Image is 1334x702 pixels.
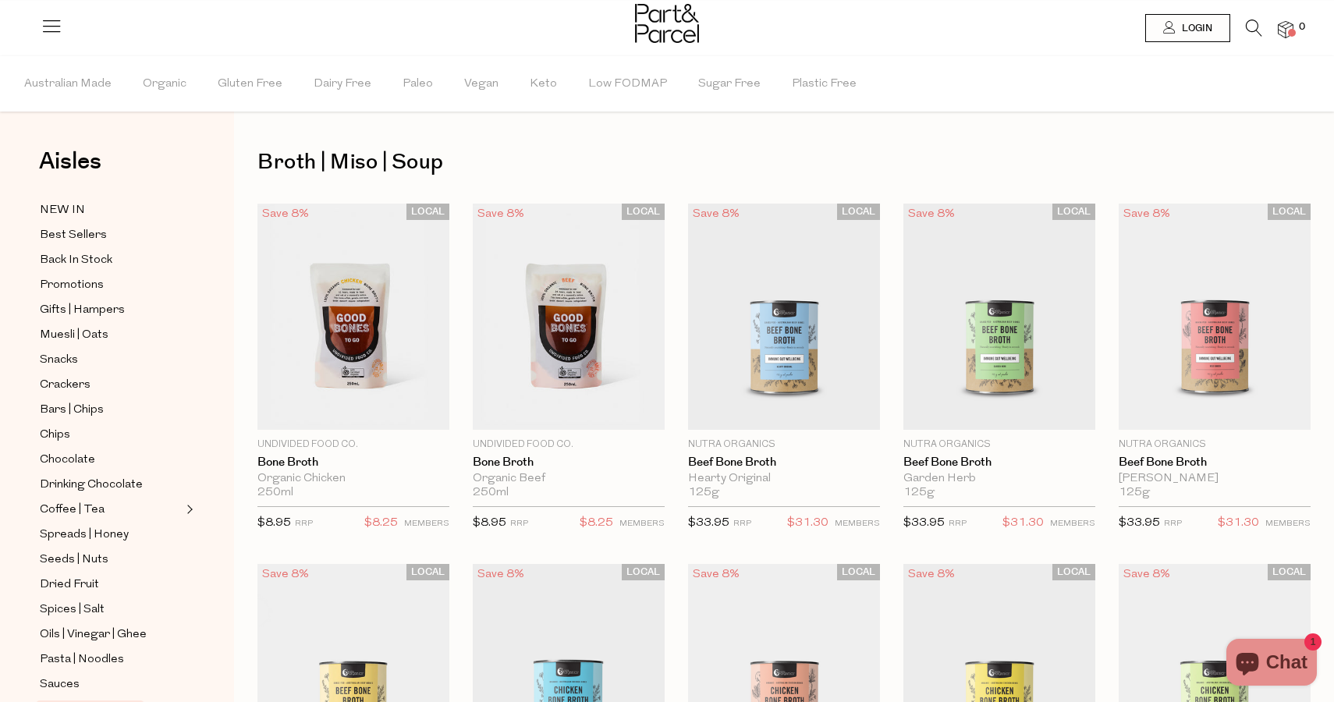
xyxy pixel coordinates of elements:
[257,204,449,430] img: Bone Broth
[406,204,449,220] span: LOCAL
[40,651,124,669] span: Pasta | Noodles
[903,486,935,500] span: 125g
[40,626,147,644] span: Oils | Vinegar | Ghee
[40,675,182,694] a: Sauces
[473,438,665,452] p: Undivided Food Co.
[40,350,182,370] a: Snacks
[40,351,78,370] span: Snacks
[510,519,528,528] small: RRP
[1119,486,1150,500] span: 125g
[40,275,182,295] a: Promotions
[688,438,880,452] p: Nutra Organics
[40,475,182,495] a: Drinking Chocolate
[1119,456,1311,470] a: Beef Bone Broth
[295,519,313,528] small: RRP
[257,144,1311,180] h1: Broth | Miso | Soup
[792,57,857,112] span: Plastic Free
[1178,22,1212,35] span: Login
[1119,438,1311,452] p: Nutra Organics
[698,57,761,112] span: Sugar Free
[622,564,665,580] span: LOCAL
[40,650,182,669] a: Pasta | Noodles
[40,250,182,270] a: Back In Stock
[257,204,314,225] div: Save 8%
[635,4,699,43] img: Part&Parcel
[688,486,719,500] span: 125g
[40,325,182,345] a: Muesli | Oats
[143,57,186,112] span: Organic
[40,301,125,320] span: Gifts | Hampers
[835,519,880,528] small: MEMBERS
[688,456,880,470] a: Beef Bone Broth
[40,401,104,420] span: Bars | Chips
[903,472,1095,486] div: Garden Herb
[619,519,665,528] small: MEMBERS
[1222,639,1322,690] inbox-online-store-chat: Shopify online store chat
[473,486,509,500] span: 250ml
[1052,204,1095,220] span: LOCAL
[688,517,729,529] span: $33.95
[837,564,880,580] span: LOCAL
[688,472,880,486] div: Hearty Original
[473,204,665,430] img: Bone Broth
[404,519,449,528] small: MEMBERS
[40,600,182,619] a: Spices | Salt
[40,500,182,519] a: Coffee | Tea
[40,200,182,220] a: NEW IN
[787,513,828,534] span: $31.30
[257,517,291,529] span: $8.95
[257,438,449,452] p: Undivided Food Co.
[40,276,104,295] span: Promotions
[39,150,101,189] a: Aisles
[40,550,182,569] a: Seeds | Nuts
[39,144,101,179] span: Aisles
[1268,564,1311,580] span: LOCAL
[1278,21,1293,37] a: 0
[1119,472,1311,486] div: [PERSON_NAME]
[903,456,1095,470] a: Beef Bone Broth
[40,425,182,445] a: Chips
[473,204,529,225] div: Save 8%
[1145,14,1230,42] a: Login
[1002,513,1044,534] span: $31.30
[1164,519,1182,528] small: RRP
[1218,513,1259,534] span: $31.30
[40,575,182,594] a: Dried Fruit
[40,601,105,619] span: Spices | Salt
[622,204,665,220] span: LOCAL
[473,472,665,486] div: Organic Beef
[903,438,1095,452] p: Nutra Organics
[1119,204,1311,430] img: Beef Bone Broth
[40,526,129,544] span: Spreads | Honey
[364,513,398,534] span: $8.25
[1268,204,1311,220] span: LOCAL
[1119,517,1160,529] span: $33.95
[688,204,744,225] div: Save 8%
[40,576,99,594] span: Dried Fruit
[40,225,182,245] a: Best Sellers
[40,251,112,270] span: Back In Stock
[183,500,193,519] button: Expand/Collapse Coffee | Tea
[40,376,90,395] span: Crackers
[1295,20,1309,34] span: 0
[40,675,80,694] span: Sauces
[688,564,744,585] div: Save 8%
[40,476,143,495] span: Drinking Chocolate
[40,226,107,245] span: Best Sellers
[24,57,112,112] span: Australian Made
[733,519,751,528] small: RRP
[40,525,182,544] a: Spreads | Honey
[40,201,85,220] span: NEW IN
[837,204,880,220] span: LOCAL
[40,501,105,519] span: Coffee | Tea
[40,625,182,644] a: Oils | Vinegar | Ghee
[40,300,182,320] a: Gifts | Hampers
[588,57,667,112] span: Low FODMAP
[1119,204,1175,225] div: Save 8%
[903,564,960,585] div: Save 8%
[903,204,1095,430] img: Beef Bone Broth
[1050,519,1095,528] small: MEMBERS
[40,451,95,470] span: Chocolate
[314,57,371,112] span: Dairy Free
[40,426,70,445] span: Chips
